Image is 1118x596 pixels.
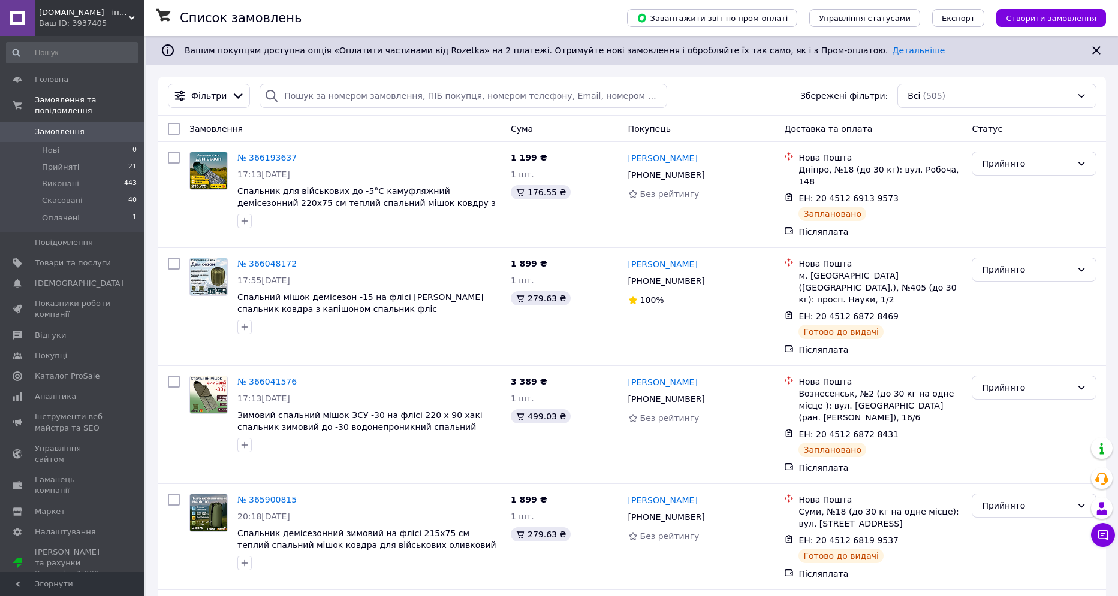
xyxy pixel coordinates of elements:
a: Створити замовлення [984,13,1106,22]
span: 1 шт. [511,276,534,285]
span: 1 199 ₴ [511,153,547,162]
div: Готово до видачі [798,549,884,563]
span: 443 [124,179,137,189]
img: Фото товару [190,494,227,531]
div: Прийнято [982,381,1072,394]
a: Детальніше [893,46,945,55]
input: Пошук [6,42,138,63]
img: Фото товару [190,376,227,413]
span: Замовлення [189,124,243,134]
span: Всі [908,90,920,102]
span: Каталог ProSale [35,371,100,382]
span: ЕН: 20 4512 6819 9537 [798,536,899,545]
div: Нова Пошта [798,152,962,164]
a: Фото товару [189,152,228,190]
a: Спальник демісезонний зимовий на флісі 215х75 см теплий спальний мішок ковдра для військових олив... [237,528,496,562]
input: Пошук за номером замовлення, ПІБ покупця, номером телефону, Email, номером накладної [260,84,667,108]
span: Гаманець компанії [35,474,111,496]
div: м. [GEOGRAPHIC_DATA] ([GEOGRAPHIC_DATA].), №405 (до 30 кг): просп. Науки, 1/2 [798,270,962,305]
span: Покупець [628,124,671,134]
span: Створити замовлення [1006,14,1096,23]
img: Фото товару [190,152,227,189]
a: Фото товару [189,376,228,414]
button: Створити замовлення [996,9,1106,27]
span: ЕН: 20 4512 6913 9573 [798,193,899,203]
a: № 366048172 [237,259,297,268]
span: 3 389 ₴ [511,377,547,386]
span: Вашим покупцям доступна опція «Оплатити частинами від Rozetka» на 2 платежі. Отримуйте нові замов... [185,46,945,55]
div: Прийнято [982,499,1072,512]
div: [PHONE_NUMBER] [626,167,707,183]
h1: Список замовлень [180,11,302,25]
div: Вознесенськ, №2 (до 30 кг на одне місце ): вул. [GEOGRAPHIC_DATA] (ран. [PERSON_NAME]), 16/6 [798,388,962,423]
span: Фільтри [191,90,227,102]
span: Відгуки [35,330,66,341]
span: Інструменти веб-майстра та SEO [35,412,111,433]
a: [PERSON_NAME] [628,376,698,388]
span: Товари та послуги [35,258,111,268]
a: [PERSON_NAME] [628,152,698,164]
span: Cума [511,124,533,134]
div: Prom мікс 1 000 [35,568,111,579]
a: Фото товару [189,258,228,296]
div: Готово до видачі [798,325,884,339]
div: Заплановано [798,443,866,457]
span: Завантажити звіт по пром-оплаті [637,13,788,23]
span: Експорт [942,14,975,23]
div: Нова Пошта [798,258,962,270]
span: Головна [35,74,68,85]
span: Повідомлення [35,237,93,248]
span: Статус [972,124,1002,134]
span: 1 899 ₴ [511,495,547,504]
div: Прийнято [982,157,1072,170]
span: 100% [640,295,664,305]
span: Маркет [35,506,65,517]
span: Покупці [35,350,67,361]
div: Післяплата [798,568,962,580]
span: 0 [132,145,137,156]
div: 176.55 ₴ [511,185,571,199]
span: 1 шт. [511,394,534,403]
div: Дніпро, №18 (до 30 кг): вул. Робоча, 148 [798,164,962,187]
div: Нова Пошта [798,376,962,388]
span: Без рейтингу [640,189,700,199]
div: Післяплата [798,226,962,238]
div: 499.03 ₴ [511,409,571,423]
img: Фото товару [190,258,227,295]
span: (505) [923,91,945,101]
span: 17:55[DATE] [237,276,290,285]
span: 20:18[DATE] [237,512,290,521]
span: Аналітика [35,391,76,402]
a: № 365900815 [237,495,297,504]
a: Фото товару [189,494,228,532]
a: [PERSON_NAME] [628,494,698,506]
span: GoForest.shop - інтернет-магазин туристичного спорядження [39,7,129,18]
span: Нові [42,145,59,156]
div: Прийнято [982,263,1072,276]
button: Чат з покупцем [1091,523,1115,547]
span: 1 шт. [511,512,534,521]
div: Суми, №18 (до 30 кг на одне місце): вул. [STREET_ADDRESS] [798,506,962,530]
span: 21 [128,162,137,173]
div: Заплановано [798,207,866,221]
span: 1 899 ₴ [511,259,547,268]
span: Налаштування [35,527,96,537]
span: 17:13[DATE] [237,394,290,403]
span: Доставка та оплата [784,124,872,134]
a: Спальний мішок демісезон -15 на флісі [PERSON_NAME] спальник ковдра з капішоном спальник фліс [237,292,484,314]
div: [PHONE_NUMBER] [626,509,707,525]
a: № 366193637 [237,153,297,162]
span: Зимовий спальний мішок ЗСУ -30 на флісі 220 х 90 хакі спальник зимовий до -30 водонепроникний спа... [237,410,483,444]
button: Управління статусами [809,9,920,27]
a: Спальник для військових до -5°С камуфляжний демісезонний 220х75 см теплий спальний мішок ковдру з... [237,186,496,220]
span: Збережені фільтри: [800,90,888,102]
div: [PHONE_NUMBER] [626,391,707,407]
a: [PERSON_NAME] [628,258,698,270]
div: 279.63 ₴ [511,527,571,541]
div: 279.63 ₴ [511,291,571,305]
span: Скасовані [42,195,83,206]
div: Післяплата [798,462,962,474]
